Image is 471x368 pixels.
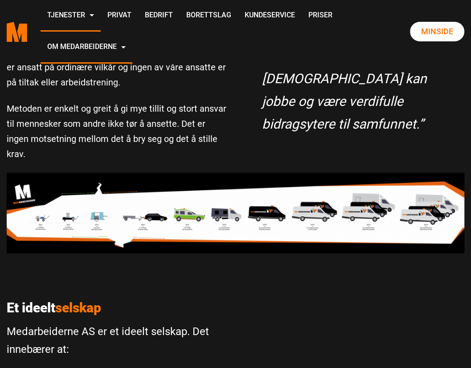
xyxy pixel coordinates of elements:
p: “Vår visjon er å vise verden at folk som har sluttet med [DEMOGRAPHIC_DATA] kan jobbe og være ver... [262,22,456,135]
a: Minside [410,22,464,41]
span: selskap [55,300,101,315]
p: Et ideelt [7,300,229,316]
p: Metoden er enkelt og greit å gi mye tillit og stort ansvar til mennesker som andre ikke tør å ans... [7,101,229,162]
a: Om Medarbeiderne [41,32,132,63]
p: Medarbeiderne AS er et ideelt selskap. Det innebærer at: [7,323,229,359]
a: Medarbeiderne start page [7,15,27,49]
p: Vi betaler lønn fra første dag, og alle våre medarbeidere er ansatt på ordinære vilkår og ingen a... [7,44,229,90]
img: Plansje med biler og utvikling av selskapet Host 2019 2048x359 [7,173,464,253]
